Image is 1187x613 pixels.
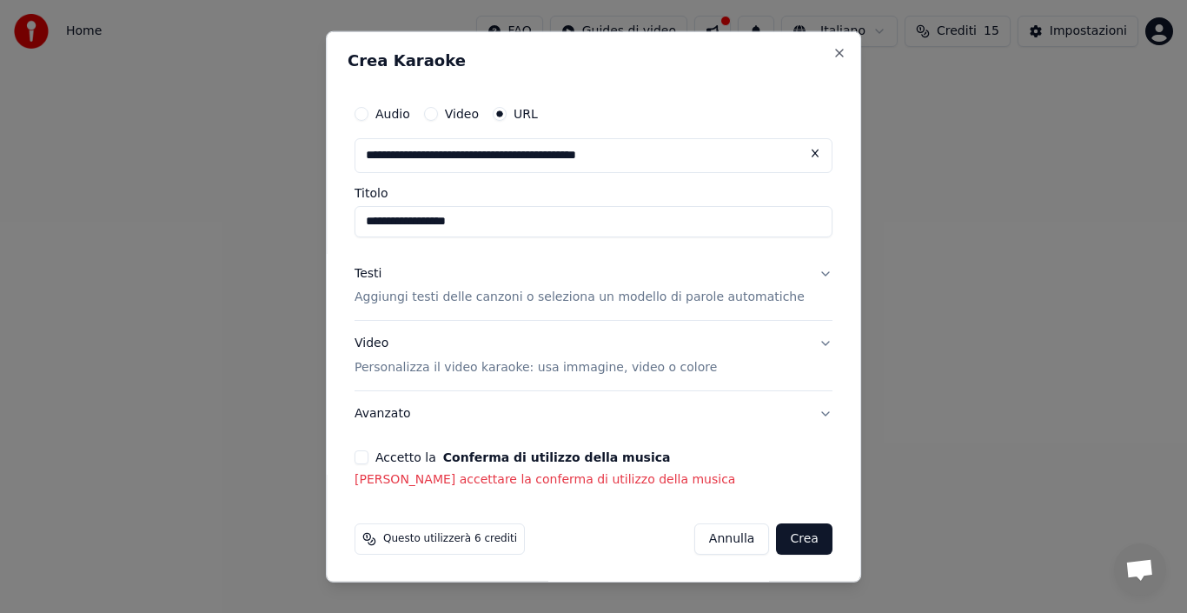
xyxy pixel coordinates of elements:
p: Personalizza il video karaoke: usa immagine, video o colore [355,359,717,376]
label: Video [445,107,479,119]
p: [PERSON_NAME] accettare la conferma di utilizzo della musica [355,471,832,489]
button: Annulla [694,523,770,555]
button: Avanzato [355,391,832,436]
label: Titolo [355,186,832,198]
button: Accetto la [443,451,671,463]
div: Video [355,335,717,376]
button: Crea [777,523,832,555]
label: Audio [375,107,410,119]
label: URL [514,107,538,119]
span: Questo utilizzerà 6 crediti [383,532,517,546]
div: Testi [355,264,381,282]
h2: Crea Karaoke [348,52,839,68]
p: Aggiungi testi delle canzoni o seleziona un modello di parole automatiche [355,289,805,306]
button: VideoPersonalizza il video karaoke: usa immagine, video o colore [355,321,832,390]
label: Accetto la [375,451,670,463]
button: TestiAggiungi testi delle canzoni o seleziona un modello di parole automatiche [355,250,832,320]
